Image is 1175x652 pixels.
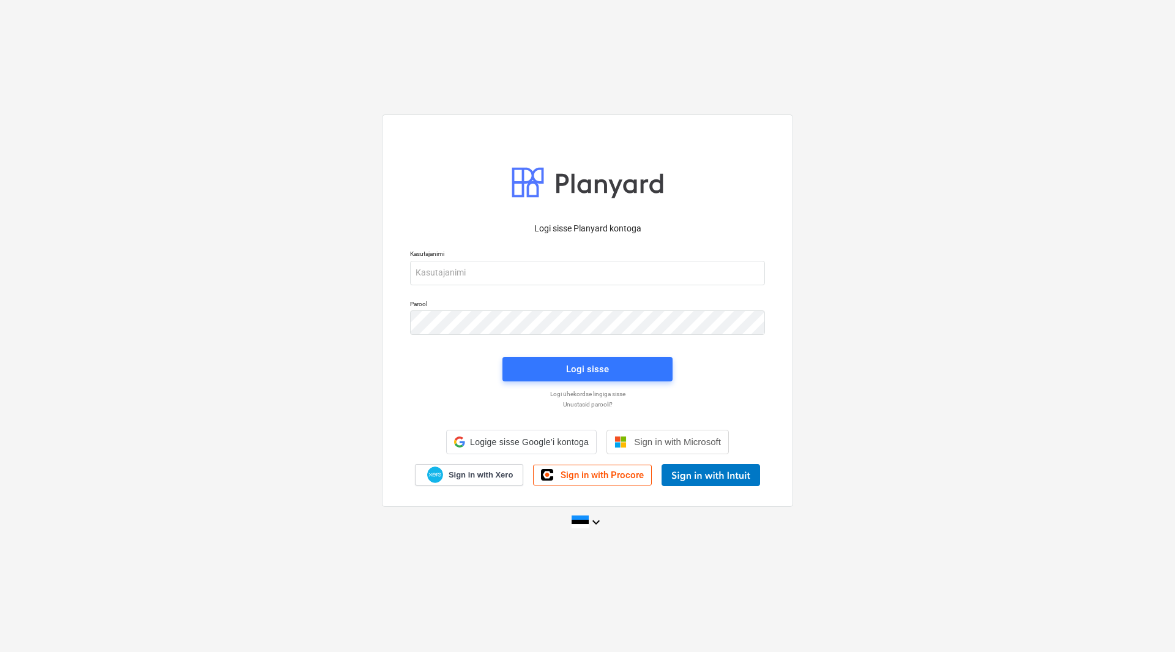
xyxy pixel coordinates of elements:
[415,464,524,485] a: Sign in with Xero
[427,467,443,483] img: Xero logo
[502,357,673,381] button: Logi sisse
[410,261,765,285] input: Kasutajanimi
[404,390,771,398] a: Logi ühekordse lingiga sisse
[589,515,603,530] i: keyboard_arrow_down
[561,470,644,481] span: Sign in with Procore
[470,437,589,447] span: Logige sisse Google’i kontoga
[446,430,597,454] div: Logige sisse Google’i kontoga
[533,465,652,485] a: Sign in with Procore
[634,437,721,447] span: Sign in with Microsoft
[410,300,765,310] p: Parool
[449,470,513,481] span: Sign in with Xero
[410,222,765,235] p: Logi sisse Planyard kontoga
[566,361,609,377] div: Logi sisse
[614,436,627,448] img: Microsoft logo
[410,250,765,260] p: Kasutajanimi
[404,400,771,408] a: Unustasid parooli?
